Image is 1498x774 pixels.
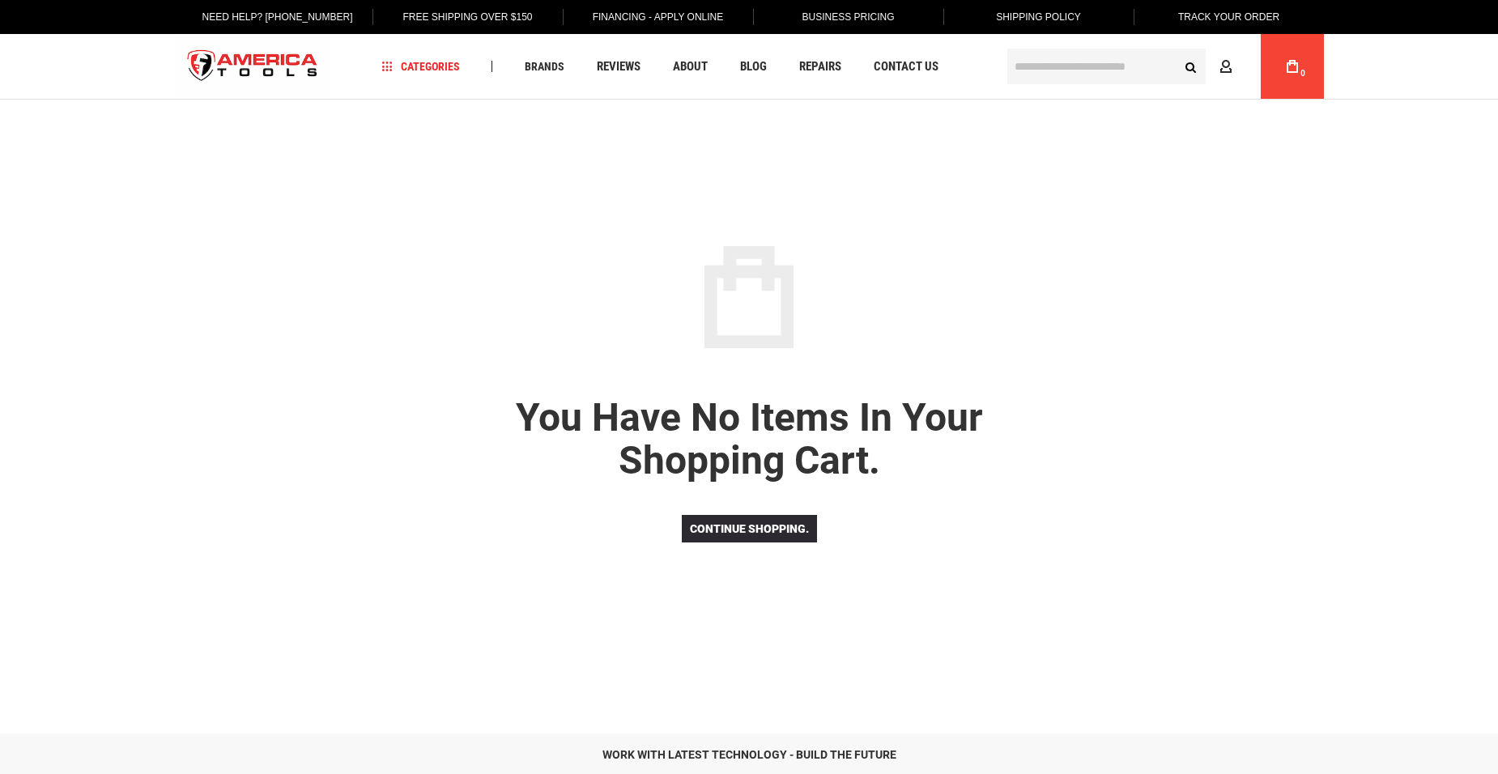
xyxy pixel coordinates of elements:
a: Brands [517,56,572,78]
a: Contact Us [866,56,946,78]
button: Search [1175,51,1206,82]
a: Blog [733,56,774,78]
a: Reviews [589,56,648,78]
a: About [666,56,715,78]
a: Continue shopping. [682,515,817,542]
span: 0 [1300,69,1305,78]
span: Blog [740,61,767,73]
a: Repairs [792,56,849,78]
p: You have no items in your shopping cart. [457,397,1041,483]
a: store logo [174,36,331,97]
span: About [673,61,708,73]
span: Brands [525,61,564,72]
a: Categories [375,56,467,78]
span: Contact Us [874,61,938,73]
span: Categories [382,61,460,72]
img: America Tools [174,36,331,97]
span: Reviews [597,61,640,73]
span: Repairs [799,61,841,73]
a: 0 [1277,34,1308,99]
span: Shipping Policy [996,11,1081,23]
